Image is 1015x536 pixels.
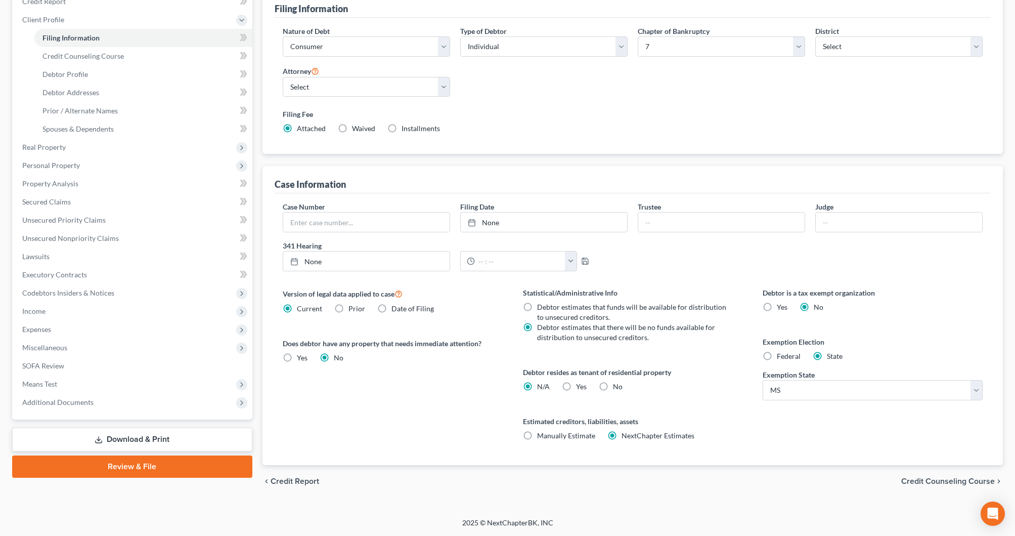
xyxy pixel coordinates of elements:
[901,477,995,485] span: Credit Counseling Course
[275,178,346,190] div: Case Information
[22,143,66,151] span: Real Property
[777,352,801,360] span: Federal
[278,240,633,251] label: 341 Hearing
[537,323,715,342] span: Debtor estimates that there will be no funds available for distribution to unsecured creditors.
[283,287,503,300] label: Version of legal data applied to case
[22,361,64,370] span: SOFA Review
[297,124,326,133] span: Attached
[34,120,252,138] a: Spouses & Dependents
[763,369,815,380] label: Exemption State
[297,304,322,313] span: Current
[297,353,307,362] span: Yes
[14,248,252,266] a: Lawsuits
[901,477,1003,485] button: Credit Counseling Course chevron_right
[283,338,503,349] label: Does debtor have any property that needs immediate attention?
[22,252,50,261] span: Lawsuits
[12,428,252,451] a: Download & Print
[22,380,57,388] span: Means Test
[22,161,80,170] span: Personal Property
[275,3,348,15] div: Filing Information
[622,431,694,440] span: NextChapter Estimates
[14,211,252,229] a: Unsecured Priority Claims
[334,353,343,362] span: No
[816,213,982,232] input: --
[537,431,595,440] span: Manually Estimate
[42,52,124,60] span: Credit Counseling Course
[402,124,440,133] span: Installments
[283,201,325,212] label: Case Number
[638,201,661,212] label: Trustee
[42,88,99,97] span: Debtor Addresses
[352,124,375,133] span: Waived
[219,518,796,536] div: 2025 © NextChapterBK, INC
[777,303,787,311] span: Yes
[827,352,843,360] span: State
[283,65,319,77] label: Attorney
[14,229,252,248] a: Unsecured Nonpriority Claims
[537,303,726,321] span: Debtor estimates that funds will be available for distribution to unsecured creditors.
[283,252,450,271] a: None
[460,201,494,212] label: Filing Date
[22,197,71,206] span: Secured Claims
[262,477,319,485] button: chevron_left Credit Report
[42,70,88,78] span: Debtor Profile
[981,502,1005,526] div: Open Intercom Messenger
[14,266,252,284] a: Executory Contracts
[262,477,271,485] i: chevron_left
[475,252,565,271] input: -- : --
[638,213,805,232] input: --
[523,287,743,298] label: Statistical/Administrative Info
[814,303,823,311] span: No
[271,477,319,485] span: Credit Report
[460,26,507,36] label: Type of Debtor
[22,270,87,279] span: Executory Contracts
[576,382,587,391] span: Yes
[283,109,983,119] label: Filing Fee
[22,325,51,334] span: Expenses
[283,213,450,232] input: Enter case number...
[22,398,94,406] span: Additional Documents
[34,84,252,102] a: Debtor Addresses
[22,179,78,188] span: Property Analysis
[34,47,252,65] a: Credit Counseling Course
[14,357,252,375] a: SOFA Review
[391,304,434,313] span: Date of Filing
[42,106,118,115] span: Prior / Alternate Names
[815,201,833,212] label: Judge
[14,175,252,193] a: Property Analysis
[461,213,627,232] a: None
[283,26,330,36] label: Nature of Debt
[348,304,365,313] span: Prior
[34,65,252,84] a: Debtor Profile
[14,193,252,211] a: Secured Claims
[22,15,64,24] span: Client Profile
[22,307,46,315] span: Income
[22,234,119,242] span: Unsecured Nonpriority Claims
[523,416,743,427] label: Estimated creditors, liabilities, assets
[815,26,839,36] label: District
[22,343,67,352] span: Miscellaneous
[12,456,252,478] a: Review & File
[22,288,114,297] span: Codebtors Insiders & Notices
[34,29,252,47] a: Filing Information
[523,367,743,378] label: Debtor resides as tenant of residential property
[42,125,114,133] span: Spouses & Dependents
[42,33,100,42] span: Filing Information
[537,382,550,391] span: N/A
[995,477,1003,485] i: chevron_right
[763,337,983,347] label: Exemption Election
[22,216,106,224] span: Unsecured Priority Claims
[638,26,710,36] label: Chapter of Bankruptcy
[763,287,983,298] label: Debtor is a tax exempt organization
[34,102,252,120] a: Prior / Alternate Names
[613,382,623,391] span: No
